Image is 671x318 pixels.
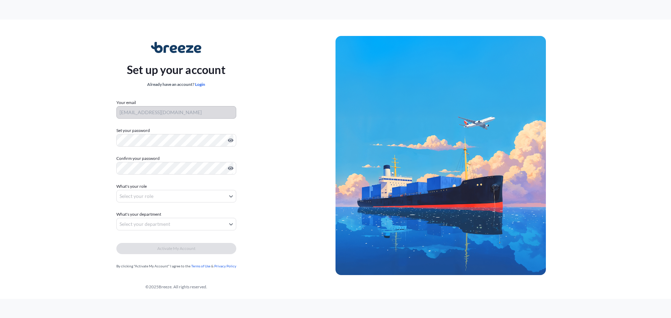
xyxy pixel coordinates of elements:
button: Show password [228,165,233,171]
img: Breeze [151,42,202,53]
span: Select your department [120,221,170,228]
span: What's your department [116,211,161,218]
button: Activate My Account [116,243,236,254]
div: By clicking "Activate My Account" I agree to the & [116,262,236,269]
div: © 2025 Breeze. All rights reserved. [17,283,335,290]
p: Set up your account [127,61,225,78]
button: Select your role [116,190,236,202]
img: Ship illustration [335,36,546,275]
label: Set your password [116,127,236,134]
a: Terms of Use [191,264,210,268]
label: Confirm your password [116,155,236,162]
a: Login [195,82,205,87]
div: Already have an account? [127,81,225,88]
span: What's your role [116,183,147,190]
label: Your email [116,99,136,106]
button: Show password [228,138,233,143]
span: Activate My Account [157,245,195,252]
a: Privacy Policy [214,264,236,268]
button: Select your department [116,218,236,230]
input: Your email address [116,106,236,119]
span: Select your role [120,193,153,200]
